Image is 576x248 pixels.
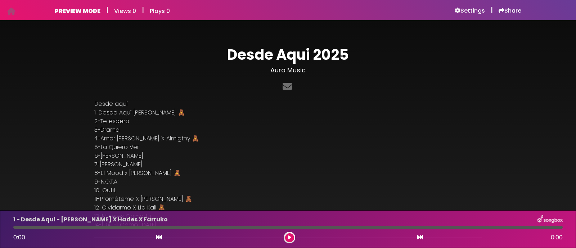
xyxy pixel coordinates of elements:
p: 1-Desde Aquí [PERSON_NAME] 🧸 [94,108,482,117]
p: 12-Olvidarme X Lía Kali 🧸 [94,203,482,212]
p: 7-[PERSON_NAME] [94,160,482,169]
h6: Views 0 [114,8,136,14]
h6: Plays 0 [150,8,170,14]
h5: | [491,6,493,14]
h6: PREVIEW MODE [55,8,100,14]
h5: | [106,6,108,14]
p: Desde aquí [94,100,482,108]
p: 3-Drama [94,126,482,134]
p: 9-N.O.T.A [94,177,482,186]
p: 10-Outit [94,186,482,195]
a: Share [499,7,521,14]
p: 8-El Mood x [PERSON_NAME] 🧸 [94,169,482,177]
p: 4-Amor [PERSON_NAME] X Almigthy 🧸 [94,134,482,143]
p: 2-Te espero [94,117,482,126]
h1: Desde Aqui 2025 [94,46,482,63]
h3: Aura Music [94,66,482,74]
img: songbox-logo-white.png [537,215,563,224]
a: Settings [455,7,485,14]
p: 6-[PERSON_NAME] [94,152,482,160]
h5: | [142,6,144,14]
span: 0:00 [13,233,25,242]
p: 11-Prométeme X [PERSON_NAME] 🧸 [94,195,482,203]
p: 5-La Quiero Ver [94,143,482,152]
span: 0:00 [551,233,563,242]
p: 1 - Desde Aqui - [PERSON_NAME] X Hades X Farruko [13,215,168,224]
